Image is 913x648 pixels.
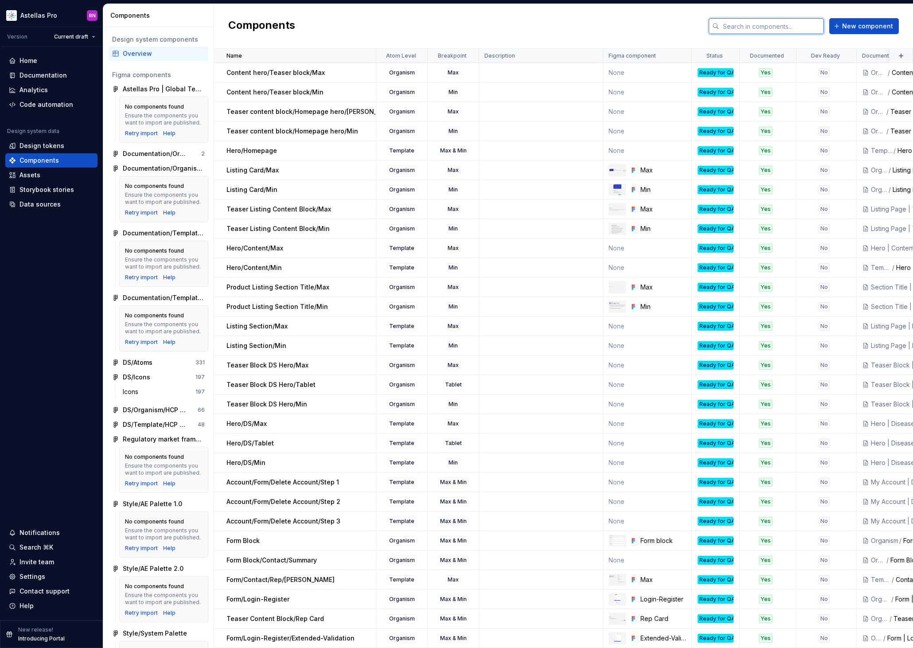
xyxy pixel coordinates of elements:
[871,127,886,136] div: Organism
[387,244,416,253] div: Template
[226,185,277,194] p: Listing Card/Min
[603,414,692,433] td: None
[125,209,158,216] button: Retry import
[163,274,176,281] a: Help
[5,68,98,82] a: Documentation
[123,358,152,367] div: DS/Atoms
[447,224,460,233] div: Min
[438,146,468,155] div: Max & Min
[20,185,74,194] div: Storybook stories
[603,238,692,258] td: None
[698,68,734,77] div: Ready for QA
[387,263,416,272] div: Template
[387,185,417,194] div: Organism
[163,209,176,216] div: Help
[5,555,98,569] a: Invite team
[759,400,773,409] div: Yes
[112,35,205,44] div: Design system components
[640,185,686,194] div: Min
[20,171,40,180] div: Assets
[819,400,830,409] div: No
[226,166,279,175] p: Listing Card/Max
[387,166,417,175] div: Organism
[759,127,773,136] div: Yes
[5,168,98,182] a: Assets
[387,361,417,370] div: Organism
[226,361,308,370] p: Teaser Block DS Hero/Max
[125,545,158,552] button: Retry import
[609,575,625,584] img: Max
[759,302,773,311] div: Yes
[125,274,158,281] button: Retry import
[125,321,203,335] div: Ensure the components you want to import are published.
[125,609,158,617] div: Retry import
[698,380,734,389] div: Ready for QA
[18,626,53,633] p: New release!
[125,339,158,346] button: Retry import
[125,480,158,487] button: Retry import
[109,161,208,176] a: Documentation/Organism/HCP Portal 2
[123,49,205,58] div: Overview
[603,102,692,121] td: None
[119,385,208,399] a: Icons197
[123,420,189,429] div: DS/Template/HCP Portal
[123,387,142,396] div: Icons
[20,71,67,80] div: Documentation
[447,400,460,409] div: Min
[163,545,176,552] a: Help
[20,587,70,596] div: Contact support
[125,312,184,319] div: No components found
[819,205,830,214] div: No
[759,166,773,175] div: Yes
[109,370,208,384] a: DS/Icons197
[226,107,397,116] p: Teaser content block/Homepage hero/[PERSON_NAME]
[226,146,277,155] p: Hero/Homepage
[609,286,625,288] img: Max
[226,52,242,59] p: Name
[123,564,183,573] div: Style/AE Palette 2.0
[819,166,830,175] div: No
[819,88,830,97] div: No
[871,107,886,116] div: Organism
[443,380,464,389] div: Tablet
[109,418,208,432] a: DS/Template/HCP Portal48
[5,54,98,68] a: Home
[613,184,621,195] img: Min
[109,497,208,511] a: Style/AE Palette 1.0
[20,86,48,94] div: Analytics
[226,68,325,77] p: Content hero/Teaser block/Max
[750,52,784,59] p: Documented
[5,139,98,153] a: Design tokens
[5,570,98,584] a: Settings
[811,52,840,59] p: Dev Ready
[20,528,60,537] div: Notifications
[198,406,205,414] div: 66
[7,33,27,40] div: Version
[387,322,416,331] div: Template
[612,223,623,234] img: Min
[640,205,686,214] div: Max
[819,302,830,311] div: No
[759,68,773,77] div: Yes
[163,130,176,137] a: Help
[447,263,460,272] div: Min
[386,52,416,59] p: Atom Level
[226,302,328,311] p: Product Listing Section Title/Min
[698,400,734,409] div: Ready for QA
[110,11,210,20] div: Components
[5,526,98,540] button: Notifications
[163,609,176,617] a: Help
[698,283,734,292] div: Ready for QA
[698,419,734,428] div: Ready for QA
[18,635,65,642] p: Introducing Portal
[228,18,295,34] h2: Components
[226,380,316,389] p: Teaser Block DS Hero/Tablet
[446,166,460,175] div: Max
[886,107,890,116] div: /
[123,229,205,238] div: Documentation/Template/HCP Portal
[819,361,830,370] div: No
[613,594,621,605] img: Login-Register
[640,166,686,175] div: Max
